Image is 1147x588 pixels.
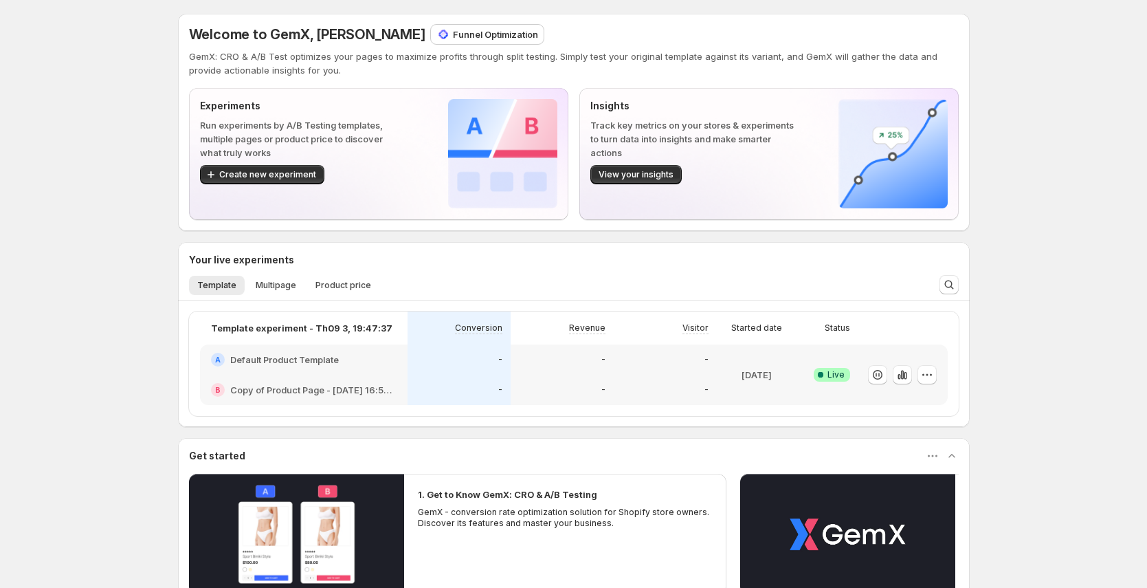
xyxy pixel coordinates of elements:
p: Conversion [455,323,502,334]
span: Live [827,369,845,380]
h2: A [215,356,221,364]
h2: 1. Get to Know GemX: CRO & A/B Testing [418,488,597,501]
p: - [704,354,709,365]
p: - [601,384,605,395]
h3: Your live experiments [189,253,294,267]
p: GemX - conversion rate optimization solution for Shopify store owners. Discover its features and ... [418,507,713,529]
span: Product price [315,280,371,291]
span: Create new experiment [219,169,316,180]
p: Funnel Optimization [453,28,538,41]
img: Insights [838,99,948,208]
p: Revenue [569,323,605,334]
h2: B [215,386,221,394]
button: Search and filter results [939,275,959,294]
p: - [704,384,709,395]
p: [DATE] [742,368,772,382]
p: Template experiment - Th09 3, 19:47:37 [211,321,392,335]
p: - [498,384,502,395]
h2: Default Product Template [230,353,339,367]
button: Create new experiment [200,165,324,184]
button: View your insights [590,165,682,184]
span: Template [197,280,236,291]
p: Insights [590,99,794,113]
p: Visitor [682,323,709,334]
p: GemX: CRO & A/B Test optimizes your pages to maximize profits through split testing. Simply test ... [189,50,959,77]
img: Funnel Optimization [436,28,450,41]
span: Welcome to GemX, [PERSON_NAME] [189,26,425,43]
p: Status [825,323,850,334]
p: Started date [731,323,782,334]
p: Run experiments by A/B Testing templates, multiple pages or product price to discover what truly ... [200,118,404,160]
h2: Copy of Product Page - [DATE] 16:53:53 [230,383,397,397]
p: Track key metrics on your stores & experiments to turn data into insights and make smarter actions [590,118,794,160]
h3: Get started [189,449,245,463]
p: - [498,354,502,365]
p: - [601,354,605,365]
img: Experiments [448,99,557,208]
p: Experiments [200,99,404,113]
span: Multipage [256,280,296,291]
span: View your insights [599,169,673,180]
